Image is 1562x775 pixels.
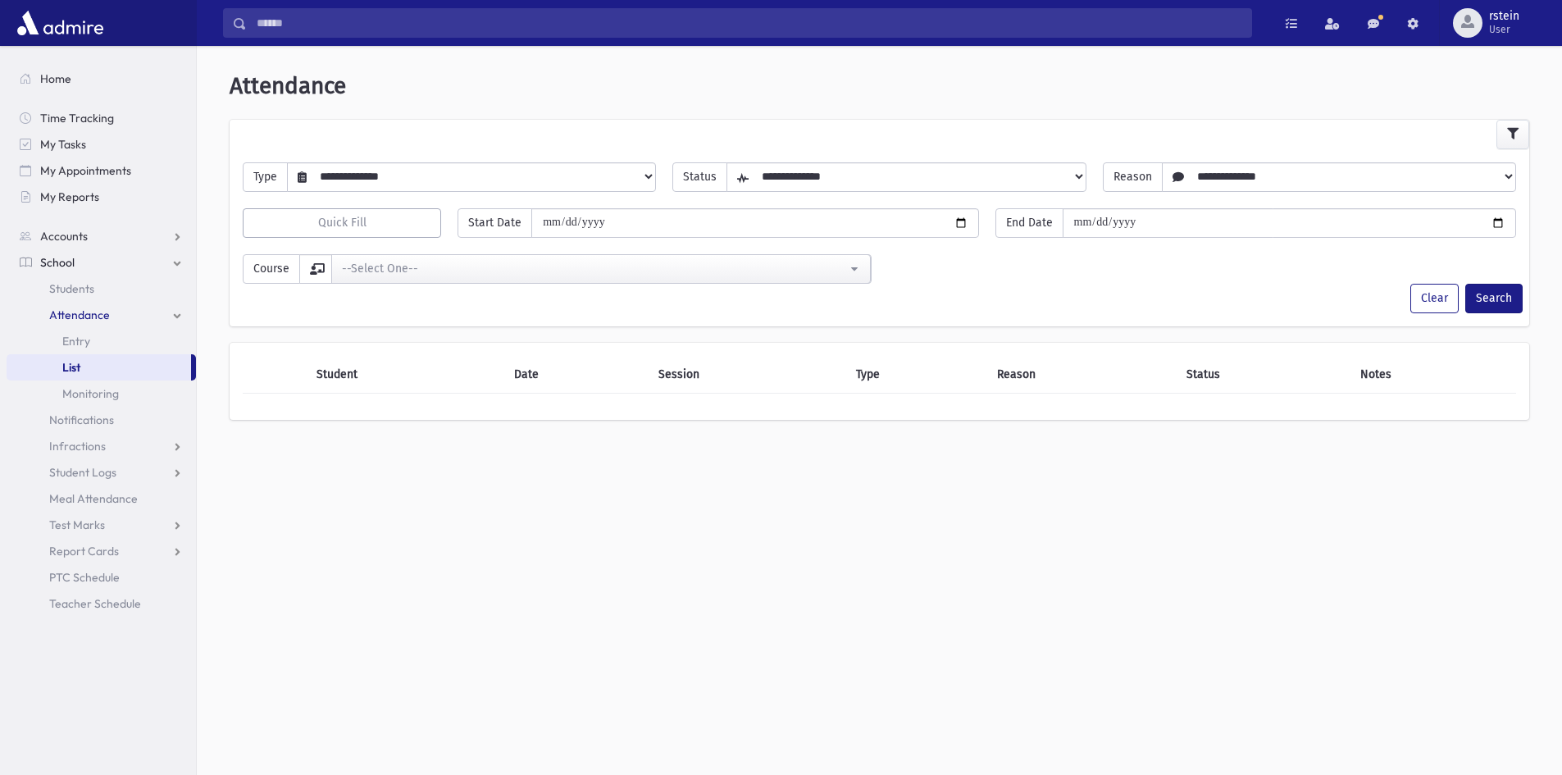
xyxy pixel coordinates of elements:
[458,208,532,238] span: Start Date
[7,328,196,354] a: Entry
[7,354,191,381] a: List
[7,590,196,617] a: Teacher Schedule
[504,356,649,394] th: Date
[1410,284,1459,313] button: Clear
[62,334,90,349] span: Entry
[7,512,196,538] a: Test Marks
[672,162,727,192] span: Status
[230,72,346,99] span: Attendance
[1103,162,1163,192] span: Reason
[342,260,847,277] div: --Select One--
[243,162,288,192] span: Type
[7,486,196,512] a: Meal Attendance
[62,360,80,375] span: List
[247,8,1251,38] input: Search
[40,71,71,86] span: Home
[7,131,196,157] a: My Tasks
[7,66,196,92] a: Home
[49,570,120,585] span: PTC Schedule
[243,208,441,238] button: Quick Fill
[49,439,106,454] span: Infractions
[1489,10,1519,23] span: rstein
[995,208,1063,238] span: End Date
[49,465,116,480] span: Student Logs
[649,356,846,394] th: Session
[7,381,196,407] a: Monitoring
[13,7,107,39] img: AdmirePro
[49,596,141,611] span: Teacher Schedule
[243,254,300,284] span: Course
[40,189,99,204] span: My Reports
[40,229,88,244] span: Accounts
[7,538,196,564] a: Report Cards
[7,459,196,486] a: Student Logs
[7,184,196,210] a: My Reports
[7,105,196,131] a: Time Tracking
[49,491,138,506] span: Meal Attendance
[1350,356,1516,394] th: Notes
[40,255,75,270] span: School
[846,356,988,394] th: Type
[307,356,504,394] th: Student
[49,281,94,296] span: Students
[7,564,196,590] a: PTC Schedule
[62,386,119,401] span: Monitoring
[7,433,196,459] a: Infractions
[40,163,131,178] span: My Appointments
[987,356,1177,394] th: Reason
[331,254,871,284] button: --Select One--
[7,223,196,249] a: Accounts
[7,276,196,302] a: Students
[40,111,114,125] span: Time Tracking
[7,249,196,276] a: School
[49,517,105,532] span: Test Marks
[40,137,86,152] span: My Tasks
[49,413,114,427] span: Notifications
[1489,23,1519,36] span: User
[49,308,110,322] span: Attendance
[49,544,119,558] span: Report Cards
[1465,284,1523,313] button: Search
[7,302,196,328] a: Attendance
[7,157,196,184] a: My Appointments
[1177,356,1350,394] th: Status
[318,216,367,230] span: Quick Fill
[7,407,196,433] a: Notifications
